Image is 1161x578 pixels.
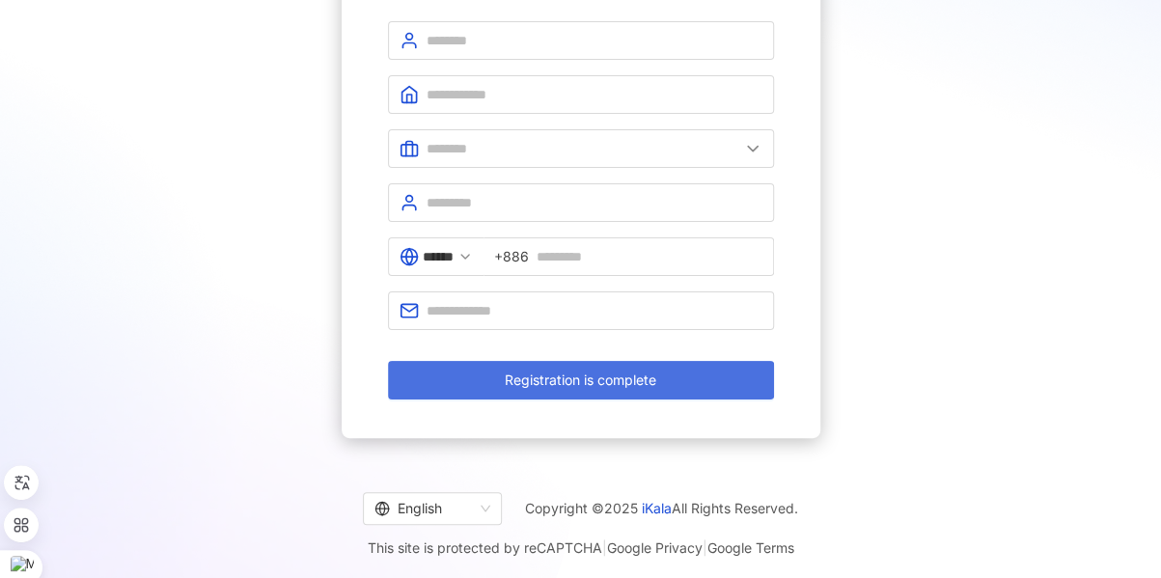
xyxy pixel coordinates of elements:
[388,361,774,399] button: Registration is complete
[642,500,672,516] a: iKala
[374,493,473,524] div: English
[505,372,656,388] span: Registration is complete
[607,539,703,556] a: Google Privacy
[602,539,607,556] span: |
[525,497,798,520] span: Copyright © 2025 All Rights Reserved.
[703,539,707,556] span: |
[707,539,794,556] a: Google Terms
[494,246,529,267] span: +886
[368,537,794,560] span: This site is protected by reCAPTCHA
